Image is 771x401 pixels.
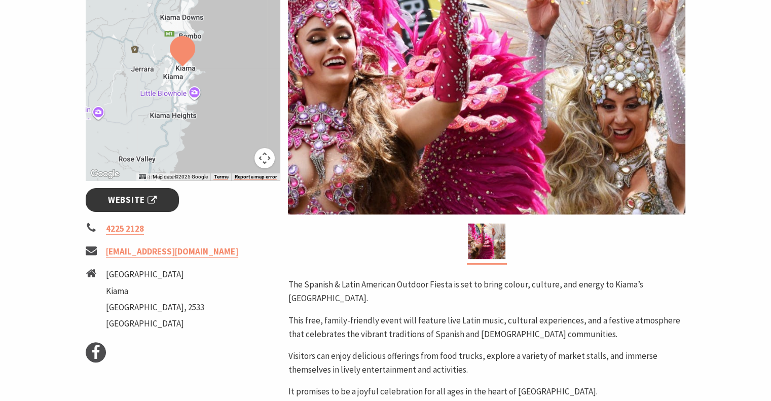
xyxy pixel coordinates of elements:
button: Keyboard shortcuts [139,173,146,180]
p: The Spanish & Latin American Outdoor Fiesta is set to bring colour, culture, and energy to Kiama’... [288,278,685,305]
a: Website [86,188,179,212]
img: Google [88,167,122,180]
li: [GEOGRAPHIC_DATA] [106,268,204,281]
a: Terms (opens in new tab) [213,174,228,180]
li: [GEOGRAPHIC_DATA], 2533 [106,301,204,314]
a: Report a map error [234,174,277,180]
span: Map data ©2025 Google [152,174,207,179]
p: Visitors can enjoy delicious offerings from food trucks, explore a variety of market stalls, and ... [288,349,685,377]
a: [EMAIL_ADDRESS][DOMAIN_NAME] [106,246,238,258]
li: Kiama [106,284,204,298]
img: Dancers in jewelled pink and silver costumes with feathers, holding their hands up while smiling [468,224,505,259]
li: [GEOGRAPHIC_DATA] [106,317,204,331]
a: 4225 2128 [106,223,144,235]
a: Open this area in Google Maps (opens a new window) [88,167,122,180]
p: It promises to be a joyful celebration for all ages in the heart of [GEOGRAPHIC_DATA]. [288,385,685,398]
span: Website [108,193,157,207]
p: This free, family-friendly event will feature live Latin music, cultural experiences, and a festi... [288,314,685,341]
button: Map camera controls [254,148,275,168]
